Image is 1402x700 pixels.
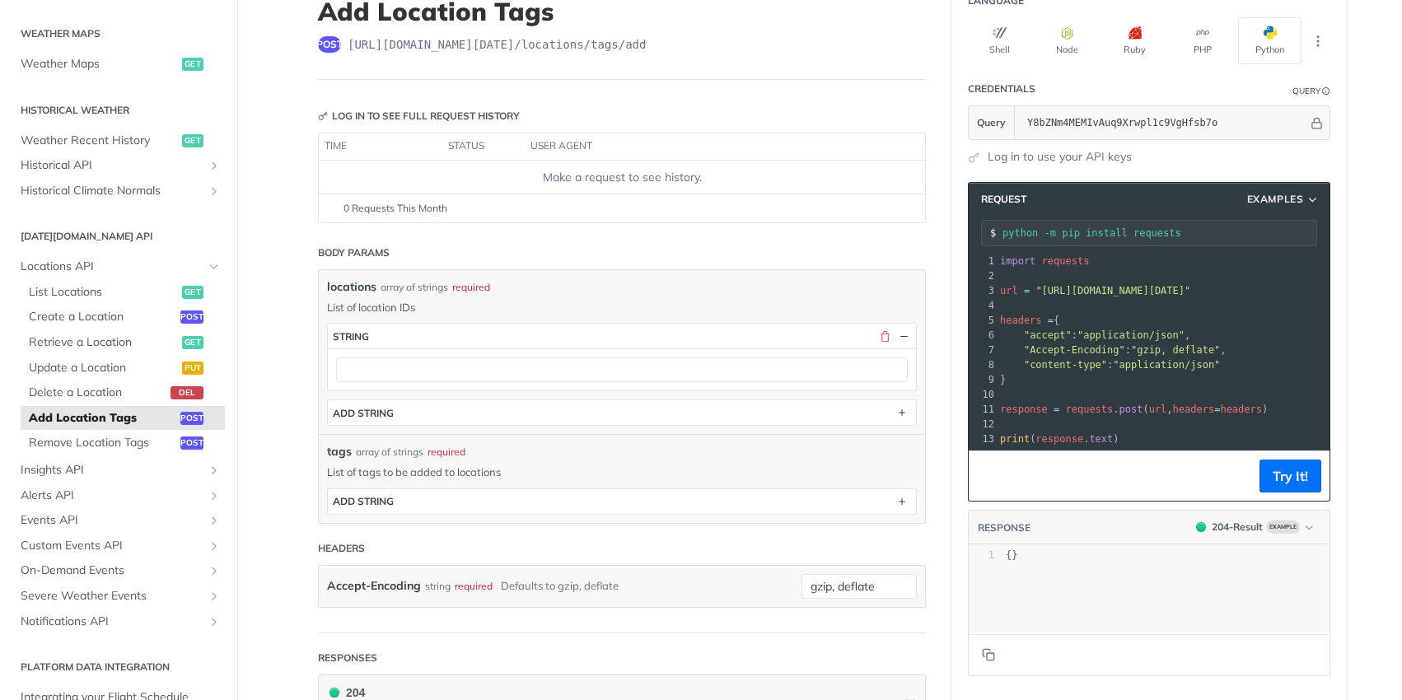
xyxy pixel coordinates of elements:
button: RESPONSE [977,520,1031,536]
div: string [425,574,451,598]
a: Weather Mapsget [12,52,225,77]
h2: Platform DATA integration [12,660,225,674]
span: Events API [21,512,203,529]
span: "[URL][DOMAIN_NAME][DATE]" [1035,285,1190,296]
svg: More ellipsis [1311,34,1325,49]
button: Show subpages for On-Demand Events [208,564,221,577]
button: ADD string [328,489,916,514]
button: Show subpages for Historical API [208,159,221,172]
span: Locations API [21,259,203,275]
span: = [1214,404,1220,415]
div: 12 [969,417,997,432]
span: Historical Climate Normals [21,183,203,199]
span: Custom Events API [21,538,203,554]
span: Insights API [21,462,203,478]
span: post [180,412,203,425]
div: 1 [969,548,994,562]
div: required [428,445,465,460]
a: Add Location Tagspost [21,406,225,431]
div: 9 [969,372,997,387]
span: . ( , ) [1000,404,1268,415]
input: Request instructions [1002,227,1316,239]
button: Show subpages for Insights API [208,464,221,477]
span: post [318,36,341,53]
div: 2 [969,268,997,283]
span: Notifications API [21,614,203,630]
div: QueryInformation [1292,85,1330,97]
span: tags [327,443,352,460]
span: requests [1066,404,1114,415]
span: Historical API [21,157,203,174]
input: apikey [1019,106,1308,139]
div: Body Params [318,245,390,260]
button: Delete [877,329,892,343]
a: Alerts APIShow subpages for Alerts API [12,483,225,508]
button: Show subpages for Custom Events API [208,539,221,553]
span: Request [973,192,1026,207]
button: ADD string [328,400,916,425]
span: import [1000,255,1035,267]
a: Retrieve a Locationget [21,330,225,355]
button: Copy to clipboard [977,642,1000,667]
span: "gzip, deflate" [1131,344,1220,356]
span: url [1000,285,1018,296]
span: post [180,436,203,450]
a: Update a Locationput [21,356,225,380]
span: "application/json" [1077,329,1185,341]
button: Show subpages for Historical Climate Normals [208,184,221,198]
span: "application/json" [1113,359,1220,371]
span: = [1048,315,1054,326]
button: PHP [1171,17,1234,64]
button: Node [1035,17,1099,64]
a: Severe Weather EventsShow subpages for Severe Weather Events [12,584,225,609]
span: = [1024,285,1030,296]
button: Copy to clipboard [977,464,1000,488]
span: List Locations [29,284,178,301]
a: Historical APIShow subpages for Historical API [12,153,225,178]
th: time [319,133,442,160]
span: Update a Location [29,360,178,376]
a: Log in to use your API keys [988,148,1132,166]
span: post [1119,404,1143,415]
a: Custom Events APIShow subpages for Custom Events API [12,534,225,558]
span: response [1035,433,1083,445]
th: status [442,133,525,160]
div: ADD string [333,495,394,507]
div: ADD string [333,407,394,419]
span: Retrieve a Location [29,334,178,351]
button: Show subpages for Severe Weather Events [208,590,221,603]
span: Alerts API [21,488,203,504]
div: 13 [969,432,997,446]
span: Create a Location [29,309,176,325]
span: locations [327,278,376,296]
span: Delete a Location [29,385,166,401]
span: headers [1173,404,1215,415]
button: Show subpages for Events API [208,514,221,527]
span: post [180,310,203,324]
span: 204 [329,688,339,698]
span: {} [1006,549,1018,561]
span: "Accept-Encoding" [1024,344,1125,356]
span: put [182,362,203,375]
div: Make a request to see history. [325,169,918,186]
span: Add Location Tags [29,410,176,427]
span: On-Demand Events [21,562,203,579]
div: 11 [969,402,997,417]
span: requests [1042,255,1090,267]
button: Show subpages for Alerts API [208,489,221,502]
p: List of location IDs [327,300,917,315]
span: del [171,386,203,399]
span: get [182,286,203,299]
span: Example [1266,520,1300,534]
div: Headers [318,541,365,556]
span: } [1000,374,1006,385]
span: "accept" [1024,329,1072,341]
span: Weather Recent History [21,133,178,149]
button: Ruby [1103,17,1166,64]
button: Query [969,106,1015,139]
button: Show subpages for Notifications API [208,615,221,628]
span: : [1000,359,1220,371]
div: array of strings [381,280,448,295]
button: More Languages [1306,29,1330,54]
i: Information [1322,87,1330,96]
